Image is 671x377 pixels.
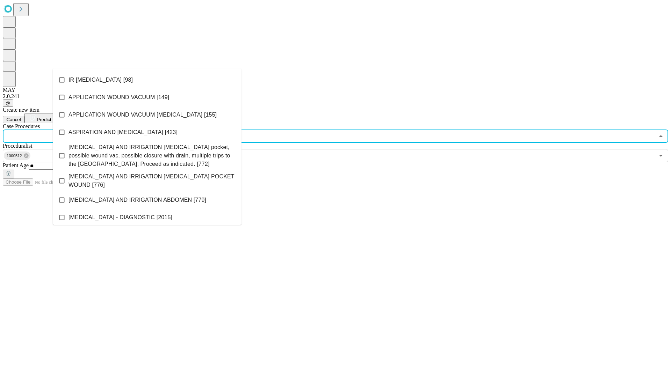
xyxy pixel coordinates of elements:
span: [MEDICAL_DATA] AND IRRIGATION ABDOMEN [779] [68,196,206,204]
span: Patient Age [3,162,29,168]
span: ASPIRATION AND [MEDICAL_DATA] [423] [68,128,178,136]
span: [MEDICAL_DATA] AND IRRIGATION [MEDICAL_DATA] POCKET WOUND [776] [68,172,236,189]
span: APPLICATION WOUND VACUUM [149] [68,93,169,102]
span: Proceduralist [3,143,32,149]
button: Close [656,131,666,141]
span: Create new item [3,107,39,113]
button: Predict [24,113,57,123]
span: APPLICATION WOUND VACUUM [MEDICAL_DATA] [155] [68,111,217,119]
div: MAY [3,87,668,93]
span: @ [6,101,10,106]
span: Predict [37,117,51,122]
button: @ [3,99,13,107]
div: 2.0.241 [3,93,668,99]
span: 1000512 [4,152,25,160]
span: IR [MEDICAL_DATA] [98] [68,76,133,84]
button: Cancel [3,116,24,123]
button: Open [656,151,666,161]
span: [MEDICAL_DATA] - DIAGNOSTIC [2015] [68,213,172,222]
span: Scheduled Procedure [3,123,40,129]
span: [MEDICAL_DATA] AND IRRIGATION [MEDICAL_DATA] pocket, possible wound vac, possible closure with dr... [68,143,236,168]
div: 1000512 [4,151,30,160]
span: Cancel [6,117,21,122]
